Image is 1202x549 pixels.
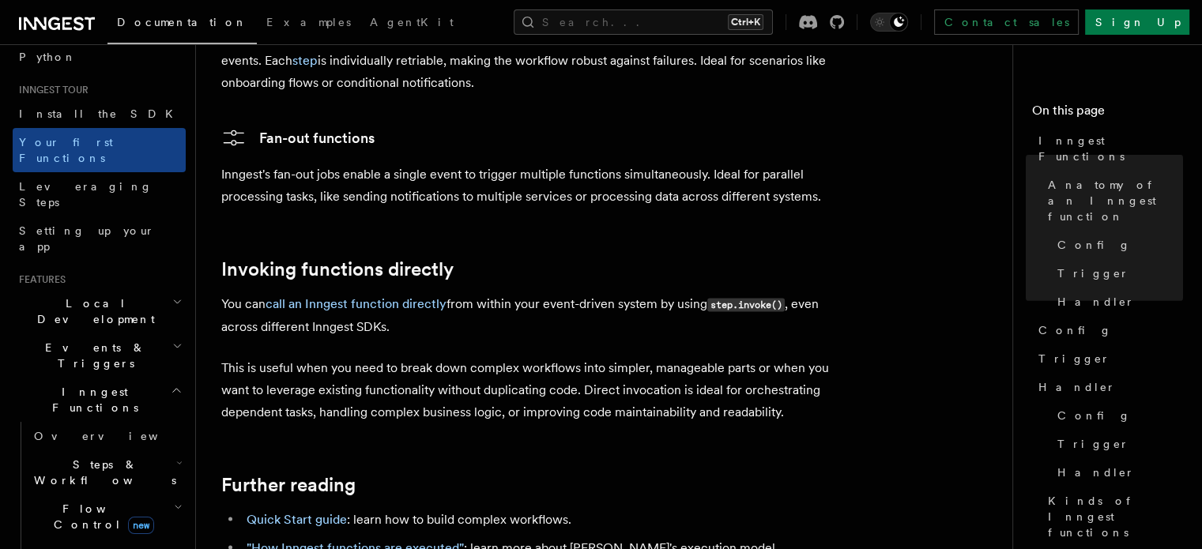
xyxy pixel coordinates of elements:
span: Leveraging Steps [19,180,153,209]
span: Handler [1057,294,1135,310]
button: Events & Triggers [13,333,186,378]
a: Fan-out functions [221,126,375,151]
a: Your first Functions [13,128,186,172]
button: Inngest Functions [13,378,186,422]
button: Toggle dark mode [870,13,908,32]
span: Install the SDK [19,107,183,120]
button: Steps & Workflows [28,450,186,494]
button: Local Development [13,289,186,333]
a: Trigger [1032,344,1183,373]
span: AgentKit [370,16,454,28]
span: Documentation [117,16,247,28]
p: Step functions allow you to create complex workflows. You can coordinate between multiple steps, ... [221,6,853,94]
a: Config [1032,316,1183,344]
span: Setting up your app [19,224,155,253]
a: Quick Start guide [247,512,347,527]
a: Examples [257,5,360,43]
span: Python [19,51,77,63]
a: Overview [28,422,186,450]
a: Trigger [1051,259,1183,288]
a: Setting up your app [13,216,186,261]
span: Config [1038,322,1112,338]
a: Kinds of Inngest functions [1042,487,1183,547]
a: Anatomy of an Inngest function [1042,171,1183,231]
span: Config [1057,408,1131,423]
a: call an Inngest function directly [266,296,447,311]
span: new [128,517,154,534]
a: Invoking functions directly [221,258,454,280]
p: This is useful when you need to break down complex workflows into simpler, manageable parts or wh... [221,357,853,423]
a: Python [13,43,186,71]
a: Handler [1051,288,1183,316]
span: Steps & Workflows [28,457,176,488]
span: Features [13,273,66,286]
span: Config [1057,237,1131,253]
a: step [292,53,318,68]
span: Inngest tour [13,84,89,96]
span: Trigger [1057,265,1129,281]
p: You can from within your event-driven system by using , even across different Inngest SDKs. [221,293,853,338]
a: Leveraging Steps [13,172,186,216]
a: Documentation [107,5,257,44]
a: Handler [1032,373,1183,401]
span: Handler [1038,379,1116,395]
a: Handler [1051,458,1183,487]
a: AgentKit [360,5,463,43]
kbd: Ctrl+K [728,14,763,30]
button: Flow Controlnew [28,494,186,539]
a: Further reading [221,474,356,496]
a: Trigger [1051,430,1183,458]
span: Overview [34,430,197,442]
code: step.invoke() [707,299,785,312]
span: Trigger [1038,351,1110,367]
a: Config [1051,401,1183,430]
span: Your first Functions [19,136,113,164]
button: Search...Ctrl+K [514,9,773,35]
a: Install the SDK [13,100,186,128]
a: Contact sales [934,9,1079,35]
a: Inngest Functions [1032,126,1183,171]
span: Trigger [1057,436,1129,452]
span: Handler [1057,464,1135,480]
span: Flow Control [28,501,174,532]
span: Inngest Functions [13,384,171,416]
a: Sign Up [1085,9,1189,35]
span: Inngest Functions [1038,133,1183,164]
span: Examples [266,16,351,28]
p: Inngest's fan-out jobs enable a single event to trigger multiple functions simultaneously. Ideal ... [221,164,853,208]
li: : learn how to build complex workflows. [242,509,853,531]
span: Anatomy of an Inngest function [1048,177,1183,224]
h4: On this page [1032,101,1183,126]
a: Config [1051,231,1183,259]
span: Events & Triggers [13,340,172,371]
span: Kinds of Inngest functions [1048,493,1183,540]
span: Local Development [13,295,172,327]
